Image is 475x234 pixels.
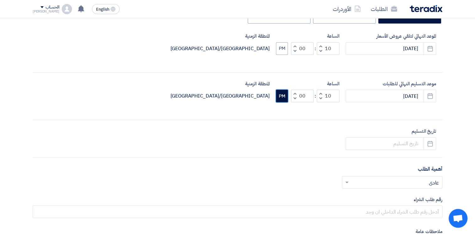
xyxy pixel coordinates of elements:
input: Minutes [291,90,314,102]
a: الطلبات [366,2,402,16]
a: Open chat [449,209,467,228]
input: تاريخ التسليم [346,137,436,150]
input: Hours [317,90,339,102]
div: [GEOGRAPHIC_DATA]/[GEOGRAPHIC_DATA] [170,92,270,100]
label: المنطقة الزمنية [170,33,270,40]
label: المنطقة الزمنية [170,80,270,88]
div: : [314,45,317,52]
div: : [314,92,317,100]
input: موعد التسليم النهائي للطلبات [346,90,436,102]
span: English [96,7,109,12]
label: موعد التسليم النهائي للطلبات [346,80,436,88]
div: [PERSON_NAME] [33,10,59,13]
label: الساعة [276,33,339,40]
div: الحساب [46,5,59,10]
button: PM [276,90,288,102]
img: profile_test.png [62,4,72,14]
label: تاريخ التسليم [346,128,436,135]
input: أدخل رقم طلب الشراء الداخلي ان وجد [33,205,442,218]
div: [GEOGRAPHIC_DATA]/[GEOGRAPHIC_DATA] [170,45,270,52]
input: Hours [317,42,339,55]
input: سنة-شهر-يوم [346,42,436,55]
label: رقم طلب الشراء [33,196,442,203]
label: أهمية الطلب [418,165,442,173]
button: PM [276,42,288,55]
label: الساعة [276,80,339,88]
a: الأوردرات [328,2,366,16]
img: Teradix logo [410,5,442,12]
button: English [92,4,120,14]
label: الموعد النهائي لتلقي عروض الأسعار [346,33,436,40]
input: Minutes [291,42,314,55]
